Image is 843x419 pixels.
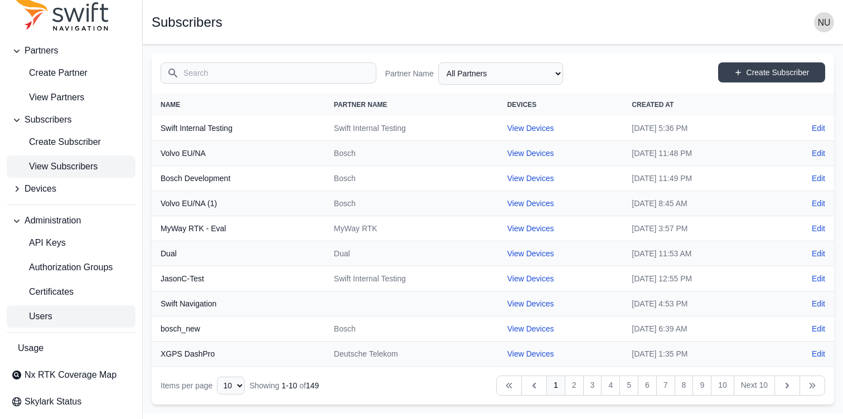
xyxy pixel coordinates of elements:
[152,191,325,216] th: Volvo EU/NA (1)
[325,316,498,342] td: Bosch
[7,109,135,131] button: Subscribers
[152,16,222,29] h1: Subscribers
[498,94,623,116] th: Devices
[812,123,825,134] a: Edit
[7,232,135,254] a: API Keys
[152,216,325,241] th: MyWay RTK - Eval
[25,113,71,126] span: Subscribers
[25,395,81,408] span: Skylark Status
[623,94,773,116] th: Created At
[814,12,834,32] img: user photo
[152,291,325,316] th: Swift Navigation
[161,381,212,390] span: Items per page
[152,367,834,405] nav: Table navigation
[623,141,773,166] td: [DATE] 11:48 PM
[619,376,638,396] a: 5
[152,166,325,191] th: Bosch Development
[812,173,825,184] a: Edit
[7,256,135,279] a: Authorization Groups
[18,342,43,355] span: Usage
[325,216,498,241] td: MyWay RTK
[623,342,773,367] td: [DATE] 1:35 PM
[812,273,825,284] a: Edit
[7,40,135,62] button: Partners
[25,214,81,227] span: Administration
[718,62,825,82] a: Create Subscriber
[507,349,554,358] a: View Devices
[7,178,135,200] button: Devices
[7,337,135,359] a: Usage
[25,182,56,196] span: Devices
[623,316,773,342] td: [DATE] 6:39 AM
[11,91,84,104] span: View Partners
[325,191,498,216] td: Bosch
[7,155,135,178] a: View Subscribers
[507,124,554,133] a: View Devices
[507,324,554,333] a: View Devices
[623,191,773,216] td: [DATE] 8:45 AM
[812,323,825,334] a: Edit
[282,381,297,390] span: 1 - 10
[812,248,825,259] a: Edit
[152,241,325,266] th: Dual
[812,148,825,159] a: Edit
[438,62,563,85] select: Partner Name
[7,364,135,386] a: Nx RTK Coverage Map
[812,298,825,309] a: Edit
[325,141,498,166] td: Bosch
[152,266,325,291] th: JasonC-Test
[812,223,825,234] a: Edit
[325,342,498,367] td: Deutsche Telekom
[692,376,711,396] a: 9
[7,86,135,109] a: View Partners
[7,209,135,232] button: Administration
[601,376,620,396] a: 4
[217,377,245,394] select: Display Limit
[11,135,101,149] span: Create Subscriber
[546,376,565,396] a: 1
[623,116,773,141] td: [DATE] 5:36 PM
[152,94,325,116] th: Name
[7,131,135,153] a: Create Subscriber
[325,116,498,141] td: Swift Internal Testing
[507,299,554,308] a: View Devices
[385,68,434,79] label: Partner Name
[623,266,773,291] td: [DATE] 12:55 PM
[583,376,602,396] a: 3
[565,376,584,396] a: 2
[638,376,657,396] a: 6
[152,141,325,166] th: Volvo EU/NA
[711,376,734,396] a: 10
[325,266,498,291] td: Swift Internal Testing
[623,166,773,191] td: [DATE] 11:49 PM
[152,342,325,367] th: XGPS DashPro
[656,376,675,396] a: 7
[25,368,117,382] span: Nx RTK Coverage Map
[161,62,376,84] input: Search
[11,261,113,274] span: Authorization Groups
[249,380,319,391] div: Showing of
[507,274,554,283] a: View Devices
[507,199,554,208] a: View Devices
[812,348,825,359] a: Edit
[7,281,135,303] a: Certificates
[152,116,325,141] th: Swift Internal Testing
[325,241,498,266] td: Dual
[11,285,74,299] span: Certificates
[675,376,694,396] a: 8
[507,249,554,258] a: View Devices
[507,174,554,183] a: View Devices
[152,316,325,342] th: bosch_new
[11,66,88,80] span: Create Partner
[325,166,498,191] td: Bosch
[507,224,554,233] a: View Devices
[306,381,319,390] span: 149
[11,236,66,250] span: API Keys
[623,241,773,266] td: [DATE] 11:53 AM
[25,44,58,57] span: Partners
[507,149,554,158] a: View Devices
[623,216,773,241] td: [DATE] 3:57 PM
[7,62,135,84] a: create-partner
[734,376,775,396] a: Next 10
[11,160,98,173] span: View Subscribers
